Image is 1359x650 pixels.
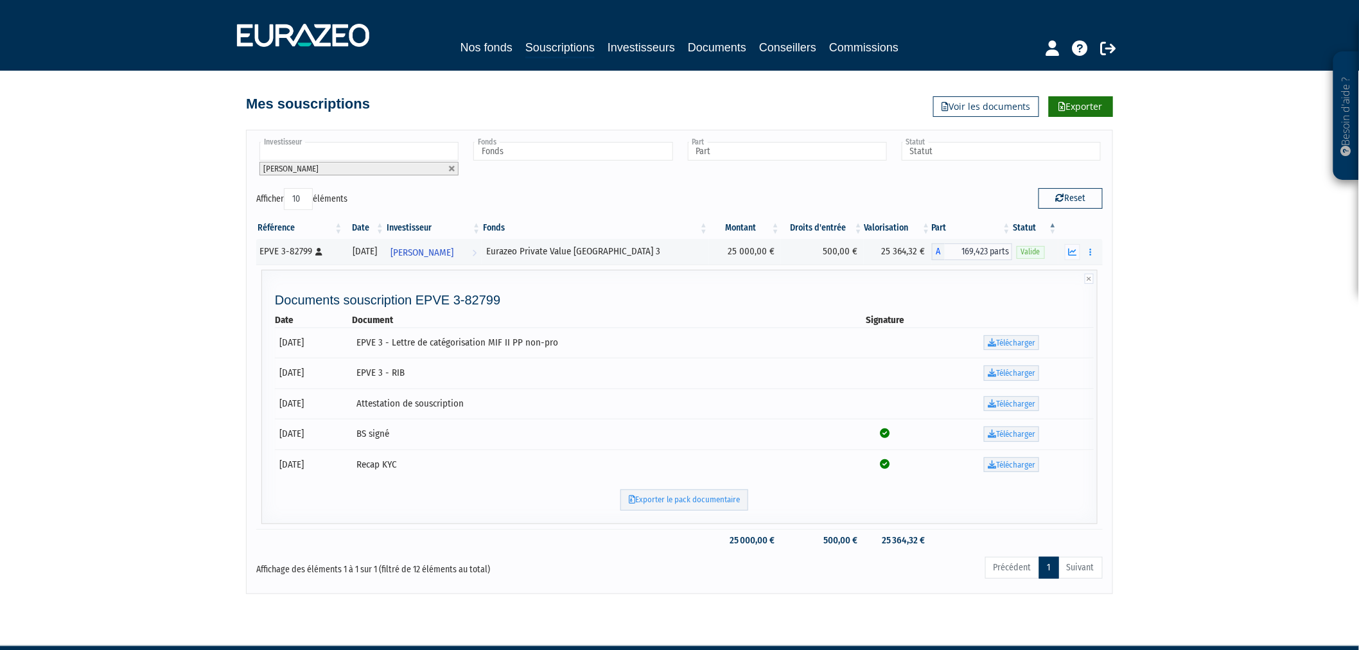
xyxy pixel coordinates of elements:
a: Commissions [829,39,899,57]
i: [Français] Personne physique [315,248,322,256]
span: [PERSON_NAME] [390,241,453,265]
a: Souscriptions [525,39,595,58]
label: Afficher éléments [256,188,347,210]
a: Documents [688,39,746,57]
a: Exporter le pack documentaire [620,489,748,511]
a: Télécharger [984,396,1039,412]
td: Recap KYC [353,450,841,480]
td: 25 364,32 € [864,529,932,552]
th: Signature [841,313,930,327]
div: Eurazeo Private Value [GEOGRAPHIC_DATA] 3 [486,245,705,258]
th: Date [275,313,353,327]
td: [DATE] [275,419,353,450]
th: Part: activer pour trier la colonne par ordre croissant [932,217,1012,239]
a: Investisseurs [608,39,675,57]
th: Référence : activer pour trier la colonne par ordre croissant [256,217,344,239]
a: Exporter [1049,96,1113,117]
th: Statut : activer pour trier la colonne par ordre d&eacute;croissant [1012,217,1058,239]
td: Attestation de souscription [353,389,841,419]
a: Télécharger [984,365,1039,381]
td: [DATE] [275,389,353,419]
th: Investisseur: activer pour trier la colonne par ordre croissant [385,217,482,239]
p: Besoin d'aide ? [1339,58,1354,174]
div: A - Eurazeo Private Value Europe 3 [932,243,1012,260]
td: [DATE] [275,358,353,389]
span: 169,423 parts [945,243,1012,260]
a: [PERSON_NAME] [385,239,482,265]
h4: Mes souscriptions [246,96,370,112]
th: Document [353,313,841,327]
th: Date: activer pour trier la colonne par ordre croissant [344,217,386,239]
a: Télécharger [984,426,1039,442]
span: [PERSON_NAME] [263,164,319,173]
td: 500,00 € [781,529,864,552]
div: EPVE 3-82799 [259,245,340,258]
th: Montant: activer pour trier la colonne par ordre croissant [709,217,781,239]
td: 25 364,32 € [864,239,932,265]
i: Voir l'investisseur [472,241,477,265]
td: [DATE] [275,450,353,480]
div: [DATE] [349,245,381,258]
div: Affichage des éléments 1 à 1 sur 1 (filtré de 12 éléments au total) [256,556,598,576]
a: Télécharger [984,457,1039,473]
a: Nos fonds [460,39,513,57]
td: [DATE] [275,328,353,358]
td: 25 000,00 € [709,529,781,552]
a: Télécharger [984,335,1039,351]
span: Valide [1017,246,1045,258]
h4: Documents souscription EPVE 3-82799 [275,293,1094,307]
td: BS signé [353,419,841,450]
th: Valorisation: activer pour trier la colonne par ordre croissant [864,217,932,239]
a: 1 [1039,557,1059,579]
td: 25 000,00 € [709,239,781,265]
td: EPVE 3 - Lettre de catégorisation MIF II PP non-pro [353,328,841,358]
th: Fonds: activer pour trier la colonne par ordre croissant [482,217,709,239]
span: A [932,243,945,260]
td: 500,00 € [781,239,864,265]
button: Reset [1039,188,1103,209]
select: Afficheréléments [284,188,313,210]
a: Conseillers [759,39,816,57]
th: Droits d'entrée: activer pour trier la colonne par ordre croissant [781,217,864,239]
td: EPVE 3 - RIB [353,358,841,389]
img: 1732889491-logotype_eurazeo_blanc_rvb.png [237,24,369,47]
a: Voir les documents [933,96,1039,117]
